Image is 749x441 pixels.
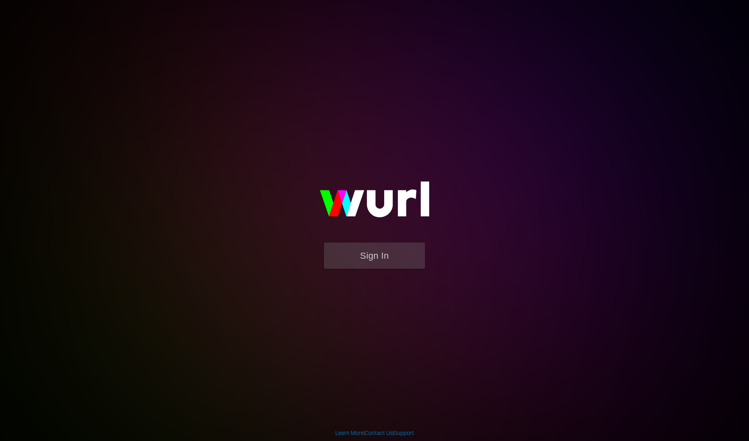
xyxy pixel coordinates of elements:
a: Learn More [335,430,364,436]
div: | | [335,429,414,437]
a: Contact Us [365,430,393,436]
a: Support [394,430,414,436]
button: Sign In [324,243,425,269]
img: wurl-logo-on-black-223613ac3d8ba8fe6dc639794a292ebdb59501304c7dfd60c99c58986ef67473.svg [294,164,455,243]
